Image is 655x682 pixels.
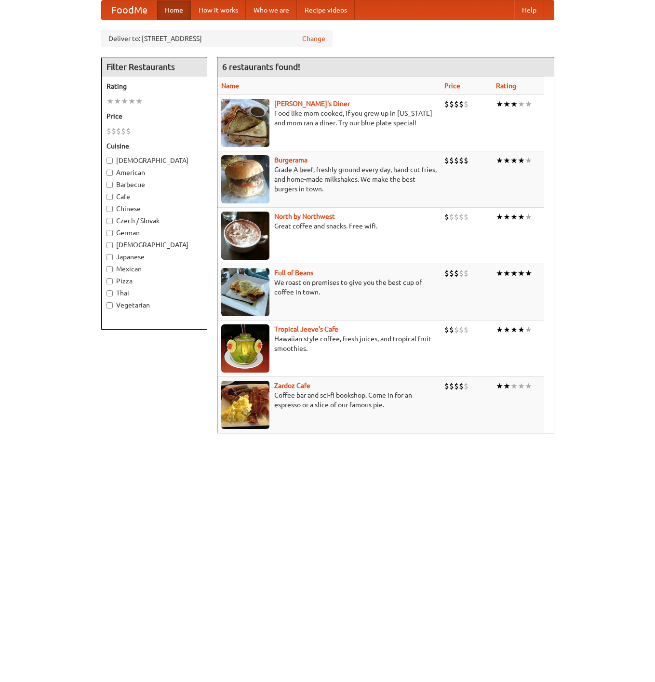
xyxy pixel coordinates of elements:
[221,334,437,353] p: Hawaiian style coffee, fresh juices, and tropical fruit smoothies.
[157,0,191,20] a: Home
[128,96,135,107] li: ★
[121,96,128,107] li: ★
[107,204,202,214] label: Chinese
[444,381,449,391] li: $
[459,212,464,222] li: $
[107,278,113,284] input: Pizza
[464,381,468,391] li: $
[107,230,113,236] input: German
[449,324,454,335] li: $
[107,302,113,308] input: Vegetarian
[274,156,307,164] a: Burgerama
[107,266,113,272] input: Mexican
[191,0,246,20] a: How it works
[107,264,202,274] label: Mexican
[459,155,464,166] li: $
[510,381,518,391] li: ★
[503,212,510,222] li: ★
[518,155,525,166] li: ★
[510,324,518,335] li: ★
[449,268,454,279] li: $
[135,96,143,107] li: ★
[107,242,113,248] input: [DEMOGRAPHIC_DATA]
[221,165,437,194] p: Grade A beef, freshly ground every day, hand-cut fries, and home-made milkshakes. We make the bes...
[121,126,126,136] li: $
[525,268,532,279] li: ★
[444,324,449,335] li: $
[221,324,269,373] img: jeeves.jpg
[454,99,459,109] li: $
[274,269,313,277] a: Full of Beans
[510,268,518,279] li: ★
[496,99,503,109] li: ★
[221,268,269,316] img: beans.jpg
[454,212,459,222] li: $
[449,155,454,166] li: $
[107,228,202,238] label: German
[525,324,532,335] li: ★
[503,268,510,279] li: ★
[496,212,503,222] li: ★
[107,290,113,296] input: Thai
[503,155,510,166] li: ★
[444,212,449,222] li: $
[464,155,468,166] li: $
[221,381,269,429] img: zardoz.jpg
[525,212,532,222] li: ★
[496,82,516,90] a: Rating
[518,324,525,335] li: ★
[454,324,459,335] li: $
[107,156,202,165] label: [DEMOGRAPHIC_DATA]
[518,381,525,391] li: ★
[274,382,310,389] a: Zardoz Cafe
[107,182,113,188] input: Barbecue
[221,108,437,128] p: Food like mom cooked, if you grew up in [US_STATE] and mom ran a diner. Try our blue plate special!
[101,30,333,47] div: Deliver to: [STREET_ADDRESS]
[221,278,437,297] p: We roast on premises to give you the best cup of coffee in town.
[297,0,355,20] a: Recipe videos
[107,206,113,212] input: Chinese
[496,381,503,391] li: ★
[107,254,113,260] input: Japanese
[454,381,459,391] li: $
[503,99,510,109] li: ★
[102,57,207,77] h4: Filter Restaurants
[222,62,300,71] ng-pluralize: 6 restaurants found!
[107,96,114,107] li: ★
[454,155,459,166] li: $
[107,194,113,200] input: Cafe
[107,276,202,286] label: Pizza
[459,324,464,335] li: $
[107,252,202,262] label: Japanese
[221,99,269,147] img: sallys.jpg
[126,126,131,136] li: $
[107,126,111,136] li: $
[107,111,202,121] h5: Price
[107,216,202,226] label: Czech / Slovak
[107,300,202,310] label: Vegetarian
[444,155,449,166] li: $
[246,0,297,20] a: Who we are
[496,268,503,279] li: ★
[464,99,468,109] li: $
[107,218,113,224] input: Czech / Slovak
[525,99,532,109] li: ★
[274,325,338,333] a: Tropical Jeeve's Cafe
[525,155,532,166] li: ★
[449,212,454,222] li: $
[107,180,202,189] label: Barbecue
[444,99,449,109] li: $
[525,381,532,391] li: ★
[496,155,503,166] li: ★
[459,99,464,109] li: $
[116,126,121,136] li: $
[274,213,335,220] a: North by Northwest
[464,268,468,279] li: $
[518,212,525,222] li: ★
[518,99,525,109] li: ★
[510,99,518,109] li: ★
